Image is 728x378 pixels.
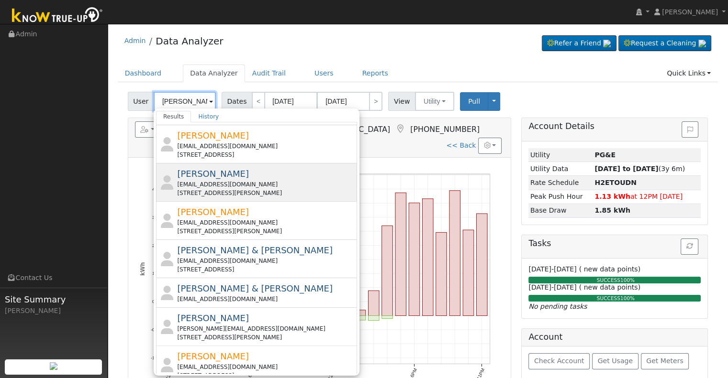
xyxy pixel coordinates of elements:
[593,190,701,204] td: at 12PM [DATE]
[528,190,593,204] td: Peak Push Hour
[534,357,584,365] span: Check Account
[5,293,102,306] span: Site Summary
[528,162,593,176] td: Utility Data
[446,141,476,149] a: << Back
[191,111,226,122] a: History
[152,186,158,192] text: 4.5
[395,193,406,315] rect: onclick=""
[177,151,355,159] div: [STREET_ADDRESS]
[177,169,249,179] span: [PERSON_NAME]
[177,130,249,140] span: [PERSON_NAME]
[177,265,355,274] div: [STREET_ADDRESS]
[5,306,102,316] div: [PERSON_NAME]
[50,362,57,370] img: retrieve
[177,180,355,189] div: [EMAIL_ADDRESS][DOMAIN_NAME]
[409,203,420,315] rect: onclick=""
[528,148,593,162] td: Utility
[526,295,705,302] div: SUCCESS
[177,245,333,255] span: [PERSON_NAME] & [PERSON_NAME]
[177,207,249,217] span: [PERSON_NAME]
[460,92,488,111] button: Pull
[152,242,158,248] text: 2.5
[594,151,616,159] strong: ID: 13783207, authorized: 02/28/24
[594,206,630,214] strong: 1.85 kWh
[177,313,249,323] span: [PERSON_NAME]
[542,35,616,52] a: Refer a Friend
[368,291,379,315] rect: onclick=""
[468,97,480,105] span: Pull
[594,165,685,173] span: (3y 6m)
[528,204,593,217] td: Base Draw
[463,230,474,316] rect: onclick=""
[579,265,640,273] span: ( new data points)
[594,179,637,186] strong: F
[477,214,488,316] rect: onclick=""
[151,355,159,360] text: -1.5
[177,257,355,265] div: [EMAIL_ADDRESS][DOMAIN_NAME]
[252,92,265,111] a: <
[177,295,355,303] div: [EMAIL_ADDRESS][DOMAIN_NAME]
[222,92,252,111] span: Dates
[151,327,159,332] text: -0.5
[528,265,576,273] span: [DATE]-[DATE]
[139,262,146,276] text: kWh
[618,35,711,52] a: Request a Cleaning
[183,65,245,82] a: Data Analyzer
[620,295,635,301] span: 100%
[681,238,698,255] button: Refresh
[422,199,433,316] rect: onclick=""
[368,316,379,321] rect: onclick=""
[395,124,405,134] a: Map
[152,215,158,220] text: 3.5
[698,40,706,47] img: retrieve
[307,65,341,82] a: Users
[528,353,590,369] button: Check Account
[369,92,382,111] a: >
[594,165,658,173] strong: [DATE] to [DATE]
[682,121,698,138] button: Issue History
[646,357,683,365] span: Get Meters
[177,351,249,361] span: [PERSON_NAME]
[177,283,333,293] span: [PERSON_NAME] & [PERSON_NAME]
[528,332,562,342] h5: Account
[641,353,689,369] button: Get Meters
[177,363,355,371] div: [EMAIL_ADDRESS][DOMAIN_NAME]
[410,125,480,134] span: [PHONE_NUMBER]
[128,92,154,111] span: User
[528,283,576,291] span: [DATE]-[DATE]
[603,40,611,47] img: retrieve
[528,121,701,131] h5: Account Details
[124,37,146,44] a: Admin
[118,65,169,82] a: Dashboard
[592,353,638,369] button: Get Usage
[528,302,587,310] i: No pending tasks
[660,65,718,82] a: Quick Links
[382,226,393,315] rect: onclick=""
[620,277,635,283] span: 100%
[152,299,158,304] text: 0.5
[355,316,366,320] rect: onclick=""
[449,191,460,316] rect: onclick=""
[388,92,415,111] span: View
[152,270,158,276] text: 1.5
[154,92,216,111] input: Select a User
[355,65,395,82] a: Reports
[382,316,393,319] rect: onclick=""
[7,5,108,27] img: Know True-Up
[177,333,355,342] div: [STREET_ADDRESS][PERSON_NAME]
[579,283,640,291] span: ( new data points)
[415,92,454,111] button: Utility
[156,35,223,47] a: Data Analyzer
[177,227,355,236] div: [STREET_ADDRESS][PERSON_NAME]
[594,193,630,200] strong: 1.13 kWh
[156,111,191,122] a: Results
[245,65,293,82] a: Audit Trail
[355,310,366,316] rect: onclick=""
[528,176,593,190] td: Rate Schedule
[436,232,447,315] rect: onclick=""
[662,8,718,16] span: [PERSON_NAME]
[177,218,355,227] div: [EMAIL_ADDRESS][DOMAIN_NAME]
[177,324,355,333] div: [PERSON_NAME][EMAIL_ADDRESS][DOMAIN_NAME]
[528,238,701,248] h5: Tasks
[177,142,355,151] div: [EMAIL_ADDRESS][DOMAIN_NAME]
